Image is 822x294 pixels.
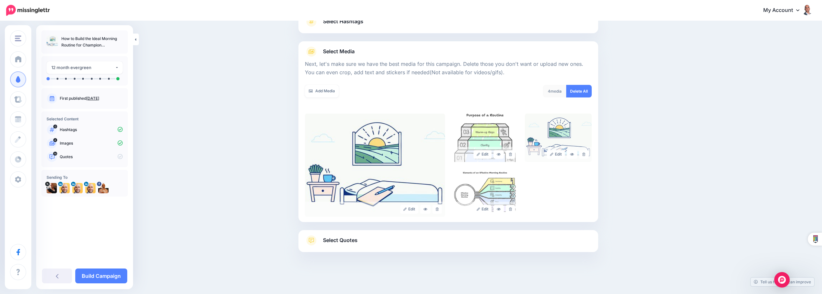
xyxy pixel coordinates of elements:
img: 7ctQsIEE-51997.jpg [47,183,57,193]
img: 35ec5218d225ad9220bf8be0a785fe07_large.jpg [525,114,592,162]
img: c5bfe33f1e932e3c8000afc1253ca1fa_large.jpg [452,168,518,217]
p: How to Build the Ideal Morning Routine for Champion Performance [61,35,123,48]
img: menu.png [15,35,21,41]
div: Open Intercom Messenger [774,272,790,288]
img: 78fb621b4307046b26396a99517b023b_large.jpg [452,114,518,162]
img: 1729163781381-49567.png [85,183,96,193]
span: 4 [53,138,57,142]
img: 300045bb43e58953dc6779a97f4ec80f_thumb.jpg [47,35,58,47]
img: 1729163781381-49567.png [72,183,83,193]
p: Images [60,140,123,146]
span: 4 [548,89,550,94]
div: media [543,85,567,97]
span: 0 [53,125,57,128]
a: Edit [400,205,419,214]
p: Next, let's make sure we have the best media for this campaign. Delete those you don't want or up... [305,60,592,77]
span: 14 [53,152,57,156]
p: Quotes [60,154,123,160]
span: Select Quotes [323,236,358,245]
a: Edit [473,150,492,159]
a: Tell us how we can improve [751,278,814,286]
p: First published [60,96,123,101]
a: Edit [473,205,492,214]
img: 300045bb43e58953dc6779a97f4ec80f_large.jpg [305,114,445,217]
a: Edit [547,150,565,159]
img: 79014106_157116658978877_6643896047032598528_o-bsa90095.jpg [98,183,109,193]
a: Select Hashtags [305,16,592,33]
a: Select Quotes [305,235,592,252]
p: Hashtags [60,127,123,133]
a: Select Media [305,46,592,57]
h4: Sending To [47,175,123,180]
div: 12 month evergreen [51,64,115,71]
h4: Selected Content [47,117,123,121]
div: Select Media [305,57,592,217]
a: Add Media [305,85,339,97]
a: Delete All [566,85,592,97]
a: My Account [757,3,812,18]
a: [DATE] [86,96,99,101]
span: Select Media [323,47,355,56]
img: Missinglettr [6,5,50,16]
span: Select Hashtags [323,17,363,26]
button: 12 month evergreen [47,61,123,74]
img: 1729163781381-49567.png [59,183,70,193]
